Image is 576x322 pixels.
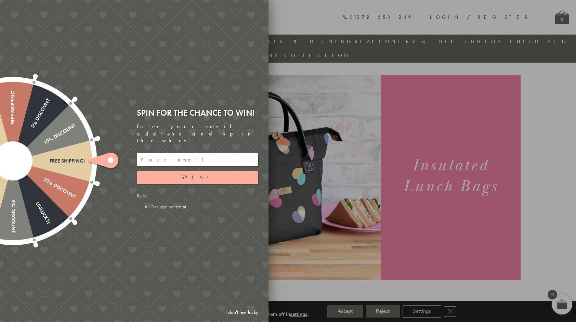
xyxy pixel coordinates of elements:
button: Spin! [137,171,258,184]
div: 5% Discount [10,97,51,162]
span: Spin! [181,174,214,181]
div: Free shipping! [10,89,16,161]
div: 10% Discount [11,123,76,164]
div: Unlucky! [10,159,51,224]
div: Enter your email address and spin the wheel! [137,123,258,144]
div: 20% Discount [11,158,76,199]
div: Free shipping! [13,158,85,164]
li: One spin per email [150,204,258,210]
div: 5% Discount [10,161,16,233]
input: Your email [137,153,258,166]
div: Spin for the chance to win! [137,107,258,118]
div: Rules: [137,193,258,210]
a: I don't feel lucky [222,306,262,319]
